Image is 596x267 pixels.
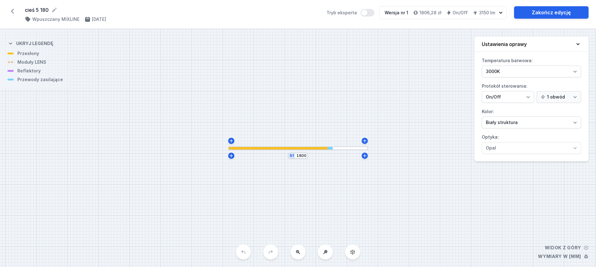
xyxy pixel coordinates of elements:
[474,37,589,52] button: Ustawienia oprawy
[482,56,581,77] label: Temperatura barwowa:
[482,117,581,128] select: Kolor:
[482,40,527,48] h4: Ustawienia oprawy
[482,66,581,77] select: Temperatura barwowa:
[482,81,581,103] label: Protokół sterowania:
[51,7,57,13] button: Edytuj nazwę projektu
[453,10,468,16] h4: On/Off
[482,107,581,128] label: Kolor:
[25,6,319,14] form: cieś 5 180
[537,91,581,103] select: Protokół sterowania:
[482,132,581,154] label: Optyka:
[361,9,374,16] button: Tryb eksperta
[32,16,79,22] h4: Wpuszczany MIXLINE
[514,6,589,19] a: Zakończ edycję
[16,40,53,47] h4: Ukryj legendę
[7,35,53,50] button: Ukryj legendę
[385,10,408,16] div: Wersja nr 1
[482,91,534,103] select: Protokół sterowania:
[419,10,441,16] h4: 1806,28 zł
[327,9,374,16] label: Tryb eksperta
[92,16,106,22] h4: [DATE]
[482,142,581,154] select: Optyka:
[296,153,306,158] input: Wymiar [mm]
[379,6,507,19] button: Wersja nr 11806,28 złOn/Off3150 lm
[479,10,495,16] h4: 3150 lm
